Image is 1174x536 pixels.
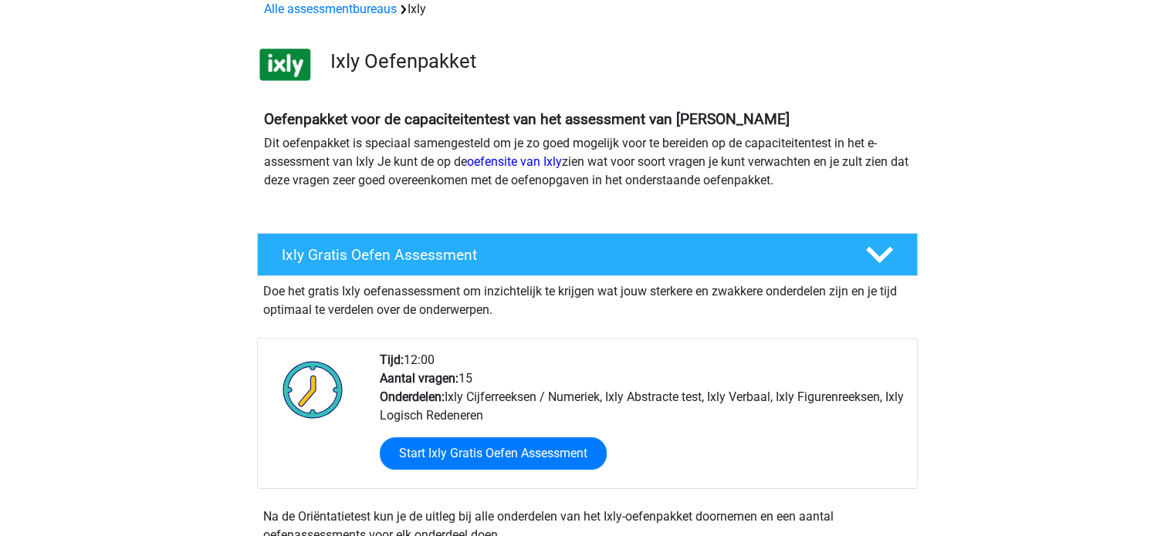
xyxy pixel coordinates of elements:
[380,437,607,470] a: Start Ixly Gratis Oefen Assessment
[380,352,404,367] b: Tijd:
[330,49,905,73] h3: Ixly Oefenpakket
[368,351,916,488] div: 12:00 15 Ixly Cijferreeksen / Numeriek, Ixly Abstracte test, Ixly Verbaal, Ixly Figurenreeksen, I...
[258,37,313,92] img: ixly.png
[264,110,790,128] b: Oefenpakket voor de capaciteitentest van het assessment van [PERSON_NAME]
[282,246,841,264] h4: Ixly Gratis Oefen Assessment
[251,233,924,276] a: Ixly Gratis Oefen Assessment
[264,2,397,16] a: Alle assessmentbureaus
[264,134,911,190] p: Dit oefenpakket is speciaal samengesteld om je zo goed mogelijk voor te bereiden op de capaciteit...
[380,389,445,404] b: Onderdelen:
[257,276,918,319] div: Doe het gratis Ixly oefenassessment om inzichtelijk te krijgen wat jouw sterkere en zwakkere onde...
[467,154,562,169] a: oefensite van Ixly
[380,371,458,386] b: Aantal vragen:
[274,351,352,428] img: Klok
